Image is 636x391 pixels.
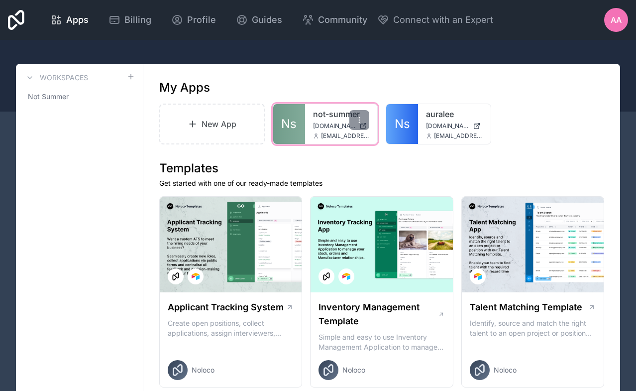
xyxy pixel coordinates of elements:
span: Apps [66,13,89,27]
span: Ns [281,116,297,132]
a: not-summer [313,108,370,120]
span: [EMAIL_ADDRESS][DOMAIN_NAME] [321,132,370,140]
span: Guides [252,13,282,27]
span: [EMAIL_ADDRESS][DOMAIN_NAME] [434,132,483,140]
img: Airtable Logo [474,272,482,280]
h1: Inventory Management Template [318,300,438,328]
span: AA [611,14,622,26]
p: Get started with one of our ready-made templates [159,178,604,188]
span: Noloco [494,365,517,375]
span: [DOMAIN_NAME] [426,122,469,130]
a: New App [159,104,265,144]
p: Create open positions, collect applications, assign interviewers, centralise candidate feedback a... [168,318,294,338]
span: [DOMAIN_NAME] [313,122,356,130]
h1: My Apps [159,80,210,96]
img: Airtable Logo [192,272,200,280]
span: Noloco [342,365,365,375]
span: Billing [124,13,151,27]
span: Ns [395,116,410,132]
a: Apps [42,9,97,31]
p: Simple and easy to use Inventory Management Application to manage your stock, orders and Manufact... [318,332,444,352]
p: Identify, source and match the right talent to an open project or position with our Talent Matchi... [470,318,596,338]
a: Ns [386,104,418,144]
span: Profile [187,13,216,27]
img: Airtable Logo [342,272,350,280]
span: Connect with an Expert [393,13,493,27]
a: Billing [101,9,159,31]
a: Workspaces [24,72,88,84]
a: Profile [163,9,224,31]
h3: Workspaces [40,73,88,83]
h1: Templates [159,160,604,176]
a: Ns [273,104,305,144]
span: Community [318,13,367,27]
span: Noloco [192,365,214,375]
button: Connect with an Expert [377,13,493,27]
a: Community [294,9,375,31]
a: auralee [426,108,483,120]
span: Not Summer [28,92,69,102]
a: Guides [228,9,290,31]
a: [DOMAIN_NAME] [426,122,483,130]
a: [DOMAIN_NAME] [313,122,370,130]
h1: Talent Matching Template [470,300,582,314]
h1: Applicant Tracking System [168,300,284,314]
a: Not Summer [24,88,135,106]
